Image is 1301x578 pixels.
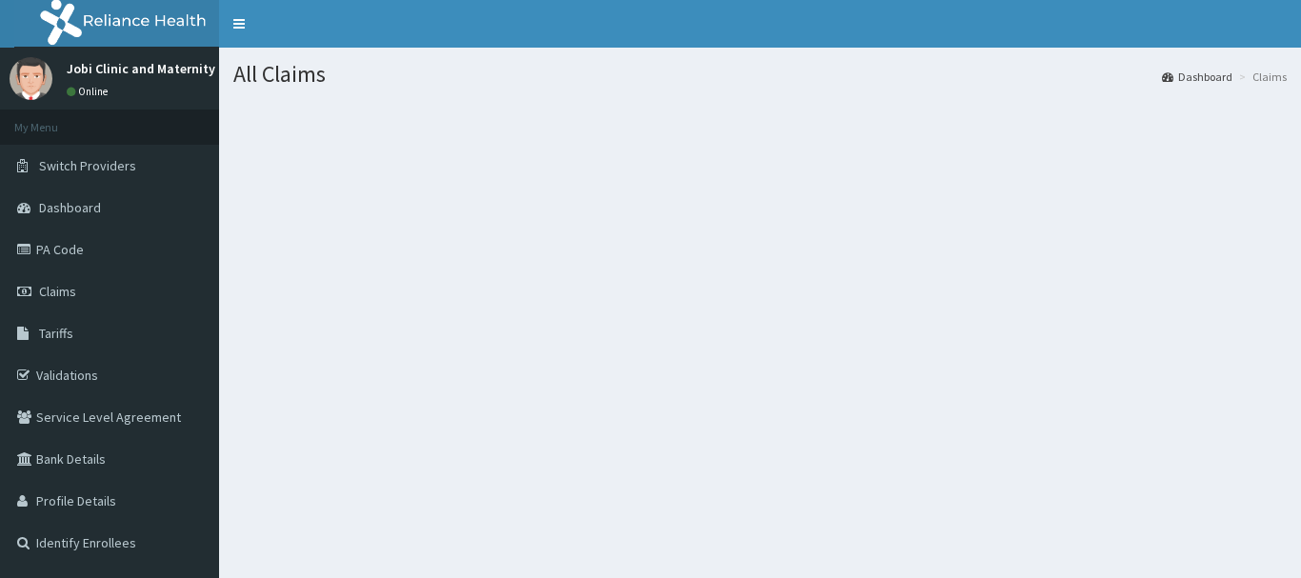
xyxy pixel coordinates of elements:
[10,57,52,100] img: User Image
[1234,69,1287,85] li: Claims
[67,85,112,98] a: Online
[1162,69,1232,85] a: Dashboard
[67,62,215,75] p: Jobi Clinic and Maternity
[39,325,73,342] span: Tariffs
[39,199,101,216] span: Dashboard
[39,283,76,300] span: Claims
[233,62,1287,87] h1: All Claims
[39,157,136,174] span: Switch Providers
